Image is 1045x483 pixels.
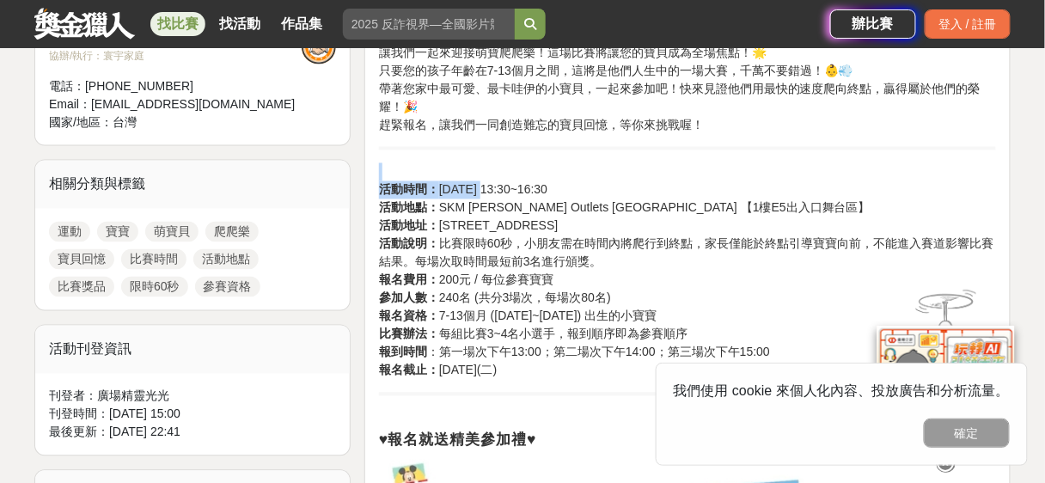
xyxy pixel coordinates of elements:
span: [DATE](二) [379,364,497,377]
span: 240名 (共分3場次，每場次80名) [379,291,611,305]
span: 7-13個月 ([DATE]~[DATE]) 出生的小寶寶 [379,309,657,323]
span: [STREET_ADDRESS] [379,219,558,233]
div: 登入 / 註冊 [925,9,1011,39]
a: 比賽獎品 [49,277,114,297]
a: 作品集 [274,12,329,36]
input: 2025 反詐視界—全國影片競賽 [343,9,515,40]
strong: 報名截止： [379,364,439,377]
a: 找比賽 [150,12,205,36]
span: [DATE] 13:30~16:30 [379,183,547,197]
strong: 報名資格： [379,309,439,323]
div: 相關分類與標籤 [35,161,350,209]
a: 比賽時間 [121,249,186,270]
button: 確定 [924,419,1010,448]
a: 限時60秒 [121,277,188,297]
a: 參賽資格 [195,277,260,297]
span: 台灣 [113,115,137,129]
div: 最後更新： [DATE] 22:41 [49,424,336,442]
strong: 活動時間： [379,183,439,197]
div: 活動刊登資訊 [35,326,350,374]
strong: 參加人數： [379,291,439,305]
strong: 活動說明： [379,237,439,251]
span: SKM [PERSON_NAME] Outlets [GEOGRAPHIC_DATA] 【1樓E5出入口舞台區】 [379,201,871,215]
strong: 報名費用： [379,273,439,287]
div: 刊登者： 廣場精靈光光 [49,388,336,406]
strong: 比賽辦法： [379,327,439,341]
div: 刊登時間： [DATE] 15:00 [49,406,336,424]
div: 協辦/執行： 寰宇家庭 [49,48,302,64]
strong: 活動地點： [379,201,439,215]
strong: 報到時間 [379,345,427,359]
a: 寶貝回憶 [49,249,114,270]
span: 國家/地區： [49,115,113,129]
span: 200元 / 每位參賽寶寶 [379,273,553,287]
strong: ♥報名就送精美參加禮♥ [379,431,536,449]
a: 爬爬樂 [205,222,259,242]
span: 每組比賽3~4名小選手，報到順序即為參賽順序 [379,327,688,341]
a: 找活動 [212,12,267,36]
div: Email： [EMAIL_ADDRESS][DOMAIN_NAME] [49,95,302,113]
a: 寶寶 [97,222,138,242]
img: d2146d9a-e6f6-4337-9592-8cefde37ba6b.png [877,321,1015,436]
span: 我們使用 cookie 來個人化內容、投放廣告和分析流量。 [674,383,1010,398]
span: ：第一場次下午13:00；第二場次下午14:00；第三場次下午15:00 [379,345,770,359]
a: 活動地點 [193,249,259,270]
a: 運動 [49,222,90,242]
a: 辦比賽 [830,9,916,39]
span: 比賽限時60秒，小朋友需在時間內將爬行到終點，家長僅能於終點引導寶寶向前，不能進入賽道影響比賽結果。每場次取時間最短前3名進行頒獎。 [379,237,994,269]
a: 萌寶貝 [145,222,199,242]
strong: 活動地址： [379,219,439,233]
p: 讓我們一起來迎接萌寶爬爬樂！這場比賽將讓您的寶貝成為全場焦點！🌟 只要您的孩子年齡在7-13個月之間，這將是他們人生中的一場大賽，千萬不要錯過！👶💨 帶著您家中最可愛、最卡哇伊的小寶貝，一起來參... [379,44,996,134]
div: 電話： [PHONE_NUMBER] [49,77,302,95]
